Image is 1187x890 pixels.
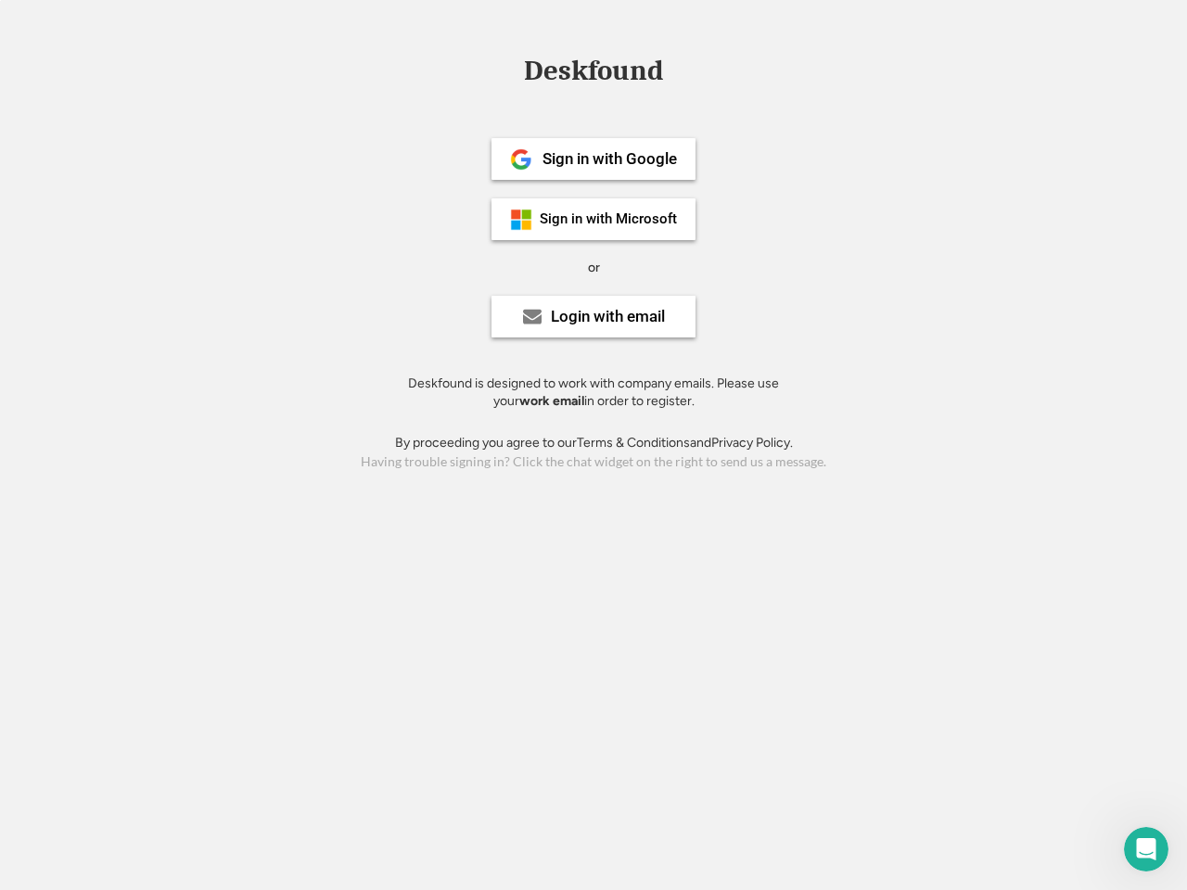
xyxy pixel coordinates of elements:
div: Deskfound is designed to work with company emails. Please use your in order to register. [385,375,802,411]
a: Terms & Conditions [577,435,690,451]
img: 1024px-Google__G__Logo.svg.png [510,148,532,171]
div: By proceeding you agree to our and [395,434,793,452]
div: Login with email [551,309,665,324]
div: Deskfound [515,57,672,85]
img: ms-symbollockup_mssymbol_19.png [510,209,532,231]
div: Sign in with Google [542,151,677,167]
div: Sign in with Microsoft [540,212,677,226]
a: Privacy Policy. [711,435,793,451]
div: or [588,259,600,277]
iframe: Intercom live chat [1124,827,1168,871]
strong: work email [519,393,584,409]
